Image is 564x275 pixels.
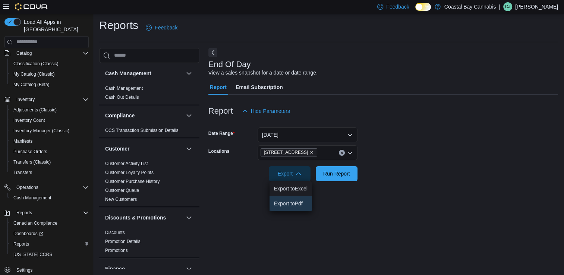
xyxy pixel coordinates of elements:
[10,105,89,114] span: Adjustments (Classic)
[505,2,511,11] span: CJ
[185,264,193,273] button: Finance
[105,188,139,193] a: Customer Queue
[239,104,293,118] button: Hide Parameters
[444,2,496,11] p: Coastal Bay Cannabis
[105,178,160,184] span: Customer Purchase History
[105,197,137,202] a: New Customers
[10,240,89,249] span: Reports
[274,200,308,206] span: Export to Pdf
[7,167,92,178] button: Transfers
[105,170,154,176] span: Customer Loyalty Points
[210,80,227,95] span: Report
[105,95,139,100] a: Cash Out Details
[347,150,353,156] button: Open list of options
[10,250,55,259] a: [US_STATE] CCRS
[13,128,69,134] span: Inventory Manager (Classic)
[208,48,217,57] button: Next
[270,196,312,211] button: Export toPdf
[10,116,48,125] a: Inventory Count
[10,126,72,135] a: Inventory Manager (Classic)
[16,210,32,216] span: Reports
[515,2,558,11] p: [PERSON_NAME]
[105,230,125,235] a: Discounts
[10,229,89,238] span: Dashboards
[13,149,47,155] span: Purchase Orders
[13,241,29,247] span: Reports
[236,80,283,95] span: Email Subscription
[105,145,183,152] button: Customer
[105,145,129,152] h3: Customer
[503,2,512,11] div: Cleo Jones
[185,111,193,120] button: Compliance
[13,208,35,217] button: Reports
[13,95,89,104] span: Inventory
[105,238,141,244] span: Promotion Details
[105,85,143,91] span: Cash Management
[13,195,51,201] span: Cash Management
[415,3,431,11] input: Dark Mode
[251,107,290,115] span: Hide Parameters
[185,69,193,78] button: Cash Management
[7,105,92,115] button: Adjustments (Classic)
[7,79,92,90] button: My Catalog (Beta)
[105,128,179,133] a: OCS Transaction Submission Details
[105,187,139,193] span: Customer Queue
[7,115,92,126] button: Inventory Count
[105,70,151,77] h3: Cash Management
[13,208,89,217] span: Reports
[10,80,53,89] a: My Catalog (Beta)
[105,265,183,272] button: Finance
[7,239,92,249] button: Reports
[208,148,230,154] label: Locations
[105,112,135,119] h3: Compliance
[309,150,314,155] button: Remove 1095 Sunshine Coast Hwy from selection in this group
[10,158,54,167] a: Transfers (Classic)
[208,130,235,136] label: Date Range
[105,265,125,272] h3: Finance
[10,147,50,156] a: Purchase Orders
[323,170,350,177] span: Run Report
[1,182,92,193] button: Operations
[13,266,35,275] a: Settings
[10,59,89,68] span: Classification (Classic)
[105,70,183,77] button: Cash Management
[105,196,137,202] span: New Customers
[105,161,148,167] span: Customer Activity List
[13,231,43,237] span: Dashboards
[10,116,89,125] span: Inventory Count
[13,220,57,226] span: Canadian Compliance
[21,18,89,33] span: Load All Apps in [GEOGRAPHIC_DATA]
[13,170,32,176] span: Transfers
[99,18,138,33] h1: Reports
[7,228,92,239] a: Dashboards
[185,144,193,153] button: Customer
[13,49,89,58] span: Catalog
[7,218,92,228] button: Canadian Compliance
[13,71,55,77] span: My Catalog (Classic)
[7,249,92,260] button: [US_STATE] CCRS
[13,117,45,123] span: Inventory Count
[208,60,251,69] h3: End Of Day
[10,229,46,238] a: Dashboards
[16,184,38,190] span: Operations
[10,219,60,228] a: Canadian Compliance
[10,193,54,202] a: Cash Management
[13,159,51,165] span: Transfers (Classic)
[1,264,92,275] button: Settings
[143,20,180,35] a: Feedback
[10,168,89,177] span: Transfers
[105,214,166,221] h3: Discounts & Promotions
[16,267,32,273] span: Settings
[386,3,409,10] span: Feedback
[13,107,57,113] span: Adjustments (Classic)
[264,149,308,156] span: [STREET_ADDRESS]
[16,97,35,102] span: Inventory
[105,161,148,166] a: Customer Activity List
[13,95,38,104] button: Inventory
[105,230,125,236] span: Discounts
[99,126,199,138] div: Compliance
[10,70,89,79] span: My Catalog (Classic)
[105,247,128,253] span: Promotions
[13,265,89,274] span: Settings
